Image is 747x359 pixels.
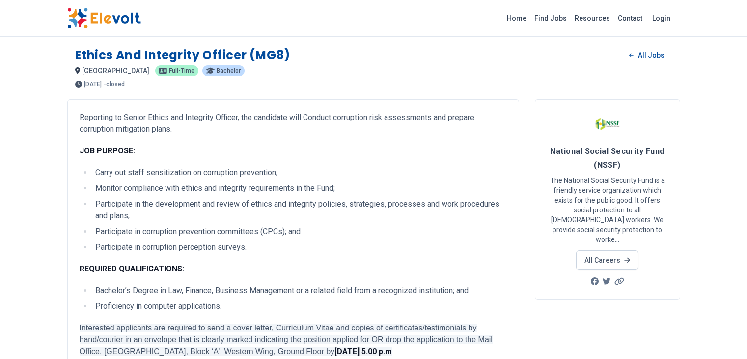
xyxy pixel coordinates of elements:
[67,8,141,29] img: Elevolt
[82,67,149,75] span: [GEOGRAPHIC_DATA]
[92,300,507,312] li: Proficiency in computer applications.
[614,10,646,26] a: Contact
[646,8,676,28] a: Login
[334,347,392,356] strong: [DATE] 5.00 p.m
[92,167,507,179] li: Carry out staff sensitization on corruption prevention;
[80,146,135,155] strong: JOB PURPOSE:
[217,68,241,74] span: bachelor
[92,182,507,194] li: Monitor compliance with ethics and integrity requirements in the Fund;
[80,324,493,356] span: Interested applicants are required to send a cover letter, Curriculum Vitae and copies of certifi...
[547,176,668,244] p: The National Social Security Fund is a friendly service organization which exists for the public ...
[92,285,507,297] li: Bachelor’s Degree in Law, Finance, Business Management or a related field from a recognized insti...
[104,81,125,87] p: - closed
[621,48,672,62] a: All Jobs
[571,10,614,26] a: Resources
[503,10,530,26] a: Home
[84,81,102,87] span: [DATE]
[92,241,507,253] li: Participate in corruption perception surveys.
[92,198,507,222] li: Participate in the development and review of ethics and integrity policies, strategies, processes...
[75,47,290,63] h1: Ethics and Integrity Officer (MG8)
[80,112,507,135] p: Reporting to Senior Ethics and Integrity Officer, the candidate will Conduct corruption risk asse...
[530,10,571,26] a: Find Jobs
[92,226,507,238] li: Participate in corruption prevention committees (CPCs); and
[595,112,620,136] img: National Social Security Fund (NSSF)
[169,68,194,74] span: full-time
[550,147,664,170] span: National Social Security Fund (NSSF)
[80,264,184,273] strong: REQUIRED QUALIFICATIONS:
[576,250,638,270] a: All Careers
